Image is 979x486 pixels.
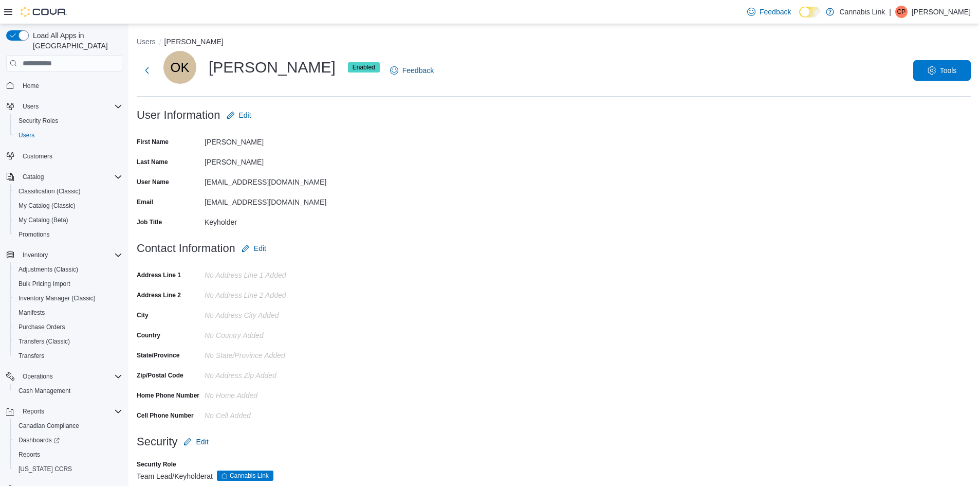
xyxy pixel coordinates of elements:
[897,6,906,18] span: CP
[19,436,60,444] span: Dashboards
[2,99,126,114] button: Users
[10,349,126,363] button: Transfers
[137,471,971,481] div: Team Lead/Keyholder at
[14,278,75,290] a: Bulk Pricing Import
[205,194,342,206] div: [EMAIL_ADDRESS][DOMAIN_NAME]
[14,214,72,226] a: My Catalog (Beta)
[137,411,194,420] label: Cell Phone Number
[19,280,70,288] span: Bulk Pricing Import
[205,307,342,319] div: No Address City added
[205,267,342,279] div: No Address Line 1 added
[348,62,380,73] span: Enabled
[19,216,68,224] span: My Catalog (Beta)
[19,202,76,210] span: My Catalog (Classic)
[19,187,81,195] span: Classification (Classic)
[14,185,85,197] a: Classification (Classic)
[254,243,266,254] span: Edit
[14,200,80,212] a: My Catalog (Classic)
[137,351,179,359] label: State/Province
[2,170,126,184] button: Catalog
[2,404,126,419] button: Reports
[760,7,791,17] span: Feedback
[895,6,908,18] div: Charlotte Phillips
[799,7,821,17] input: Dark Mode
[10,305,126,320] button: Manifests
[137,218,162,226] label: Job Title
[205,387,342,400] div: No Home added
[171,51,190,84] span: OK
[14,463,122,475] span: Washington CCRS
[19,352,44,360] span: Transfers
[21,7,67,17] img: Cova
[14,335,74,348] a: Transfers (Classic)
[137,38,156,46] button: Users
[14,263,82,276] a: Adjustments (Classic)
[205,367,342,380] div: No Address Zip added
[14,448,44,461] a: Reports
[137,242,235,255] h3: Contact Information
[23,251,48,259] span: Inventory
[19,249,52,261] button: Inventory
[14,335,122,348] span: Transfers (Classic)
[223,105,255,125] button: Edit
[10,227,126,242] button: Promotions
[14,385,75,397] a: Cash Management
[19,80,43,92] a: Home
[14,420,83,432] a: Canadian Compliance
[205,407,342,420] div: No Cell added
[10,384,126,398] button: Cash Management
[19,422,79,430] span: Canadian Compliance
[19,370,57,383] button: Operations
[205,134,342,146] div: [PERSON_NAME]
[14,228,54,241] a: Promotions
[23,407,44,416] span: Reports
[137,391,199,400] label: Home Phone Number
[163,51,196,84] div: Olivia Kilbourne
[23,102,39,111] span: Users
[14,115,122,127] span: Security Roles
[230,471,269,480] span: Cannabis Link
[239,110,251,120] span: Edit
[14,185,122,197] span: Classification (Classic)
[14,434,122,446] span: Dashboards
[19,465,72,473] span: [US_STATE] CCRS
[14,434,64,446] a: Dashboards
[164,38,224,46] button: [PERSON_NAME]
[10,184,126,199] button: Classification (Classic)
[19,171,122,183] span: Catalog
[10,199,126,213] button: My Catalog (Classic)
[137,37,971,49] nav: An example of EuiBreadcrumbs
[19,100,122,113] span: Users
[137,198,153,206] label: Email
[137,460,176,469] label: Security Role
[137,331,160,339] label: Country
[10,114,126,128] button: Security Roles
[10,277,126,291] button: Bulk Pricing Import
[14,448,122,461] span: Reports
[29,30,122,51] span: Load All Apps in [GEOGRAPHIC_DATA]
[19,100,43,113] button: Users
[2,369,126,384] button: Operations
[205,214,342,226] div: Keyholder
[19,171,48,183] button: Catalog
[137,436,177,448] h3: Security
[163,51,380,84] div: [PERSON_NAME]
[205,327,342,339] div: No Country Added
[205,174,342,186] div: [EMAIL_ADDRESS][DOMAIN_NAME]
[23,82,39,90] span: Home
[10,213,126,227] button: My Catalog (Beta)
[2,149,126,164] button: Customers
[940,65,957,76] span: Tools
[14,129,39,141] a: Users
[137,311,149,319] label: City
[19,230,50,239] span: Promotions
[10,447,126,462] button: Reports
[14,200,122,212] span: My Catalog (Classic)
[179,431,212,452] button: Edit
[10,419,126,433] button: Canadian Compliance
[14,321,69,333] a: Purchase Orders
[14,292,122,304] span: Inventory Manager (Classic)
[353,63,375,72] span: Enabled
[913,60,971,81] button: Tools
[19,79,122,92] span: Home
